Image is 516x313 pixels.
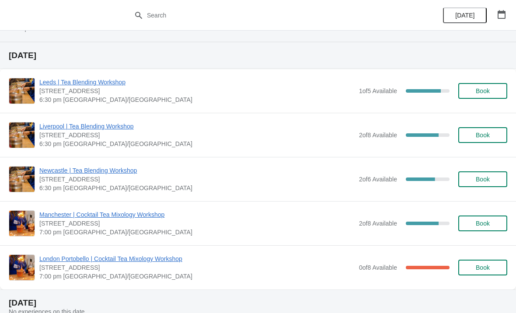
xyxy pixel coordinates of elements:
span: 7:00 pm [GEOGRAPHIC_DATA]/[GEOGRAPHIC_DATA] [39,228,355,236]
button: Book [458,216,507,231]
button: Book [458,260,507,275]
input: Search [146,7,387,23]
span: 2 of 8 Available [359,132,397,139]
span: Book [476,132,490,139]
img: Leeds | Tea Blending Workshop | Unit 42, Queen Victoria St, Victoria Quarter, Leeds, LS1 6BE | 6:... [9,78,35,104]
h2: [DATE] [9,51,507,60]
img: London Portobello | Cocktail Tea Mixology Workshop | 158 Portobello Road, London W11 2EB, UK | 7:... [9,255,35,280]
span: [STREET_ADDRESS] [39,263,355,272]
span: 6:30 pm [GEOGRAPHIC_DATA]/[GEOGRAPHIC_DATA] [39,139,355,148]
span: [DATE] [455,12,474,19]
span: [STREET_ADDRESS] [39,87,355,95]
span: 7:00 pm [GEOGRAPHIC_DATA]/[GEOGRAPHIC_DATA] [39,272,355,281]
span: Book [476,176,490,183]
span: 2 of 8 Available [359,220,397,227]
button: Book [458,127,507,143]
button: Book [458,83,507,99]
h2: [DATE] [9,299,507,307]
span: Book [476,87,490,94]
button: Book [458,171,507,187]
span: 6:30 pm [GEOGRAPHIC_DATA]/[GEOGRAPHIC_DATA] [39,184,355,192]
button: [DATE] [443,7,487,23]
span: 1 of 5 Available [359,87,397,94]
span: [STREET_ADDRESS] [39,175,355,184]
span: Leeds | Tea Blending Workshop [39,78,355,87]
span: 6:30 pm [GEOGRAPHIC_DATA]/[GEOGRAPHIC_DATA] [39,95,355,104]
span: [STREET_ADDRESS] [39,219,355,228]
span: London Portobello | Cocktail Tea Mixology Workshop [39,254,355,263]
span: Newcastle | Tea Blending Workshop [39,166,355,175]
span: 2 of 6 Available [359,176,397,183]
span: 0 of 8 Available [359,264,397,271]
img: Liverpool | Tea Blending Workshop | 106 Bold St, Liverpool , L1 4EZ | 6:30 pm Europe/London [9,122,35,148]
span: [STREET_ADDRESS] [39,131,355,139]
span: Book [476,220,490,227]
span: Liverpool | Tea Blending Workshop [39,122,355,131]
img: Manchester | Cocktail Tea Mixology Workshop | 57 Church Street, Manchester M4 1PD, UK | 7:00 pm E... [9,211,35,236]
span: Book [476,264,490,271]
img: Newcastle | Tea Blending Workshop | 123 Grainger Street, Newcastle upon Tyne, NE1 5AE | 6:30 pm E... [9,167,35,192]
span: Manchester | Cocktail Tea Mixology Workshop [39,210,355,219]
